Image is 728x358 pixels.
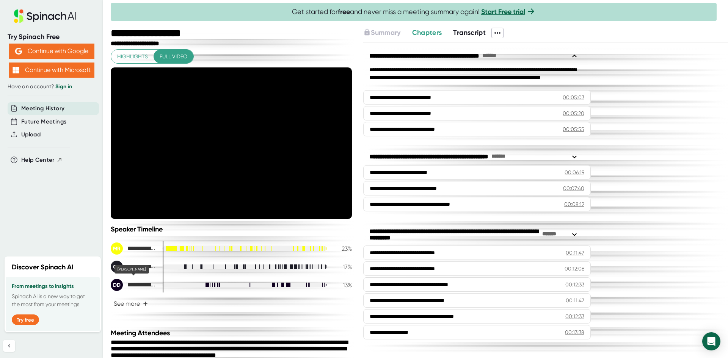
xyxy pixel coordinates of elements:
[563,184,584,192] div: 00:07:40
[12,262,74,272] h2: Discover Spinach AI
[111,242,123,255] div: MR
[111,242,156,255] div: Mitchell, Robert
[117,52,148,61] span: Highlights
[111,297,151,310] button: See more+
[453,28,486,37] span: Transcript
[412,28,442,38] button: Chapters
[111,225,352,233] div: Speaker Timeline
[3,340,15,352] button: Collapse sidebar
[12,283,94,289] h3: From meetings to insights
[21,130,41,139] button: Upload
[333,263,352,270] div: 17 %
[111,50,154,64] button: Highlights
[563,125,584,133] div: 00:05:55
[12,314,39,325] button: Try free
[412,28,442,37] span: Chapters
[9,44,94,59] button: Continue with Google
[111,261,156,273] div: Cannon, Cassandra
[363,28,400,38] button: Summary
[21,117,66,126] button: Future Meetings
[338,8,350,16] b: free
[111,279,123,291] div: DD
[292,8,536,16] span: Get started for and never miss a meeting summary again!
[9,63,94,78] button: Continue with Microsoft
[565,265,584,272] div: 00:12:06
[563,94,584,101] div: 00:05:03
[12,292,94,308] p: Spinach AI is a new way to get the most from your meetings
[566,297,584,304] div: 00:11:47
[565,169,584,176] div: 00:06:19
[702,332,720,350] div: Open Intercom Messenger
[21,104,64,113] button: Meeting History
[363,28,412,38] div: Upgrade to access
[565,313,584,320] div: 00:12:33
[111,261,123,273] div: CC
[371,28,400,37] span: Summary
[565,281,584,288] div: 00:12:33
[8,83,96,90] div: Have an account?
[8,33,96,41] div: Try Spinach Free
[15,48,22,55] img: Aehbyd4JwY73AAAAAElFTkSuQmCC
[160,52,187,61] span: Full video
[111,329,354,337] div: Meeting Attendees
[563,109,584,117] div: 00:05:20
[21,156,63,164] button: Help Center
[143,301,148,307] span: +
[565,328,584,336] div: 00:13:38
[333,245,352,252] div: 23 %
[481,8,525,16] a: Start Free trial
[333,281,352,289] div: 13 %
[55,83,72,90] a: Sign in
[21,156,55,164] span: Help Center
[564,200,584,208] div: 00:08:12
[154,50,193,64] button: Full video
[566,249,584,256] div: 00:11:47
[453,28,486,38] button: Transcript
